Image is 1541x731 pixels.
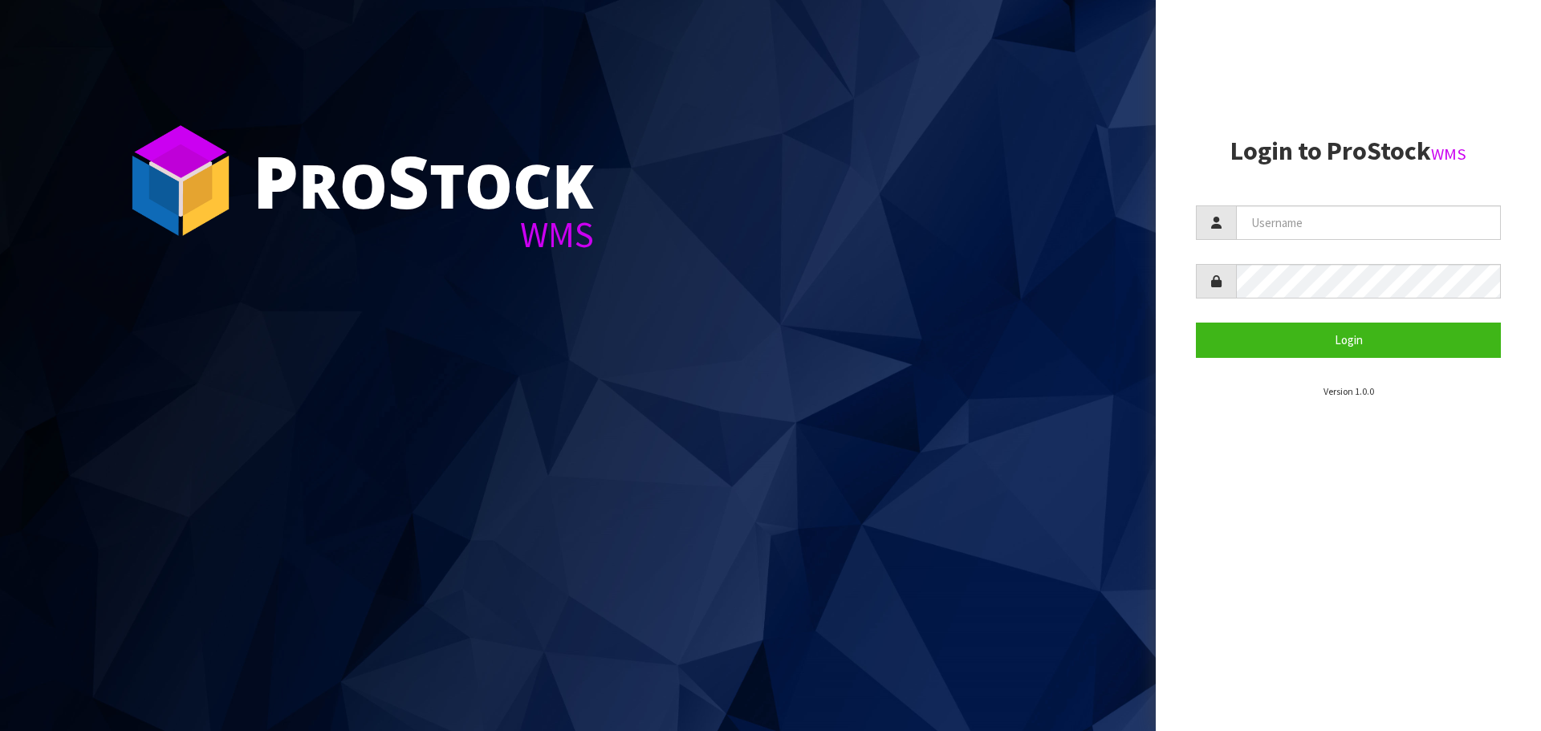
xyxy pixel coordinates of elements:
[1196,137,1501,165] h2: Login to ProStock
[253,144,594,217] div: ro tock
[120,120,241,241] img: ProStock Cube
[1236,205,1501,240] input: Username
[253,217,594,253] div: WMS
[388,132,429,229] span: S
[1196,323,1501,357] button: Login
[253,132,299,229] span: P
[1431,144,1466,164] small: WMS
[1323,385,1374,397] small: Version 1.0.0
